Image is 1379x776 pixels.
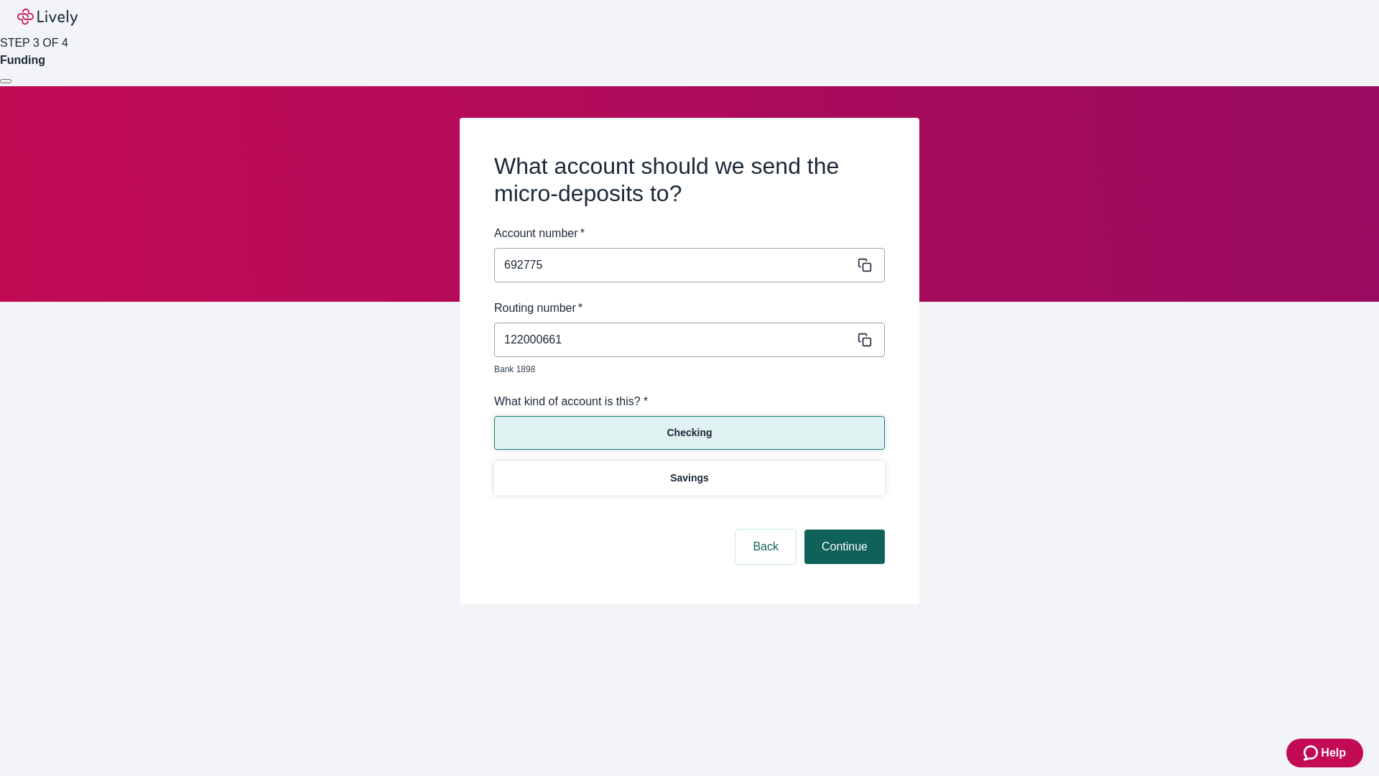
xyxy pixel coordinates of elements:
svg: Zendesk support icon [1304,744,1321,762]
span: Help [1321,744,1346,762]
p: Bank 1898 [494,363,875,376]
button: Zendesk support iconHelp [1286,739,1363,767]
h2: What account should we send the micro-deposits to? [494,152,885,208]
svg: Copy to clipboard [858,333,872,347]
img: Lively [17,9,78,26]
button: Savings [494,461,885,495]
p: Checking [667,425,712,440]
button: Back [735,530,796,564]
button: Copy message content to clipboard [855,330,875,350]
label: What kind of account is this? * [494,393,648,410]
button: Continue [804,530,885,564]
button: Copy message content to clipboard [855,255,875,275]
p: Savings [670,471,709,486]
label: Account number [494,225,585,242]
label: Routing number [494,300,582,317]
button: Checking [494,416,885,450]
svg: Copy to clipboard [858,258,872,272]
